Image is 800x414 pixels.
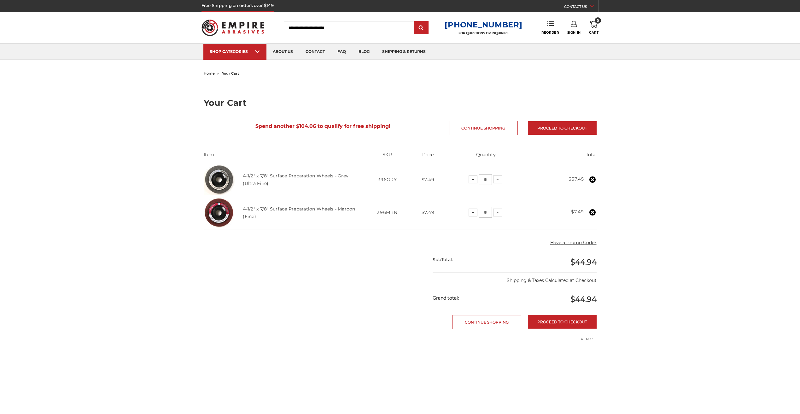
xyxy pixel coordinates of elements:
[541,21,559,34] a: Reorder
[377,210,397,215] span: 396MRN
[528,152,597,163] th: Total
[595,17,601,24] span: 5
[204,152,363,163] th: Item
[422,177,435,182] span: $7.49
[453,315,521,329] a: Continue Shopping
[571,209,584,215] strong: $7.49
[255,123,390,129] span: Spend another $104.06 to qualify for free shipping!
[201,15,265,40] img: Empire Abrasives
[564,3,599,12] a: CONTACT US
[433,272,596,284] p: Shipping & Taxes Calculated at Checkout
[528,315,597,329] a: Proceed to checkout
[444,152,528,163] th: Quantity
[445,20,522,29] a: [PHONE_NUMBER]
[362,152,412,163] th: SKU
[266,44,299,60] a: about us
[222,71,239,76] span: your cart
[210,49,260,54] div: SHOP CATEGORIES
[589,31,599,35] span: Cart
[204,164,235,195] img: Gray Surface Prep Disc
[422,210,435,215] span: $7.49
[331,44,352,60] a: faq
[541,31,559,35] span: Reorder
[433,252,515,267] div: SubTotal:
[243,206,355,219] a: 4-1/2" x 7/8" Surface Preparation Wheels - Maroon (Fine)
[204,99,597,107] h1: Your Cart
[479,207,492,218] input: 4-1/2" x 7/8" Surface Preparation Wheels - Maroon (Fine) Quantity:
[569,176,584,182] strong: $37.45
[412,152,444,163] th: Price
[479,174,492,185] input: 4-1/2" x 7/8" Surface Preparation Wheels - Grey (Ultra Fine) Quantity:
[204,197,235,228] img: Maroon Surface Prep Disc
[378,177,397,182] span: 396GRY
[570,295,597,304] span: $44.94
[567,31,581,35] span: Sign In
[449,121,518,135] a: Continue Shopping
[376,44,432,60] a: shipping & returns
[528,121,597,135] a: Proceed to checkout
[570,257,597,267] span: $44.94
[299,44,331,60] a: contact
[550,239,597,246] button: Have a Promo Code?
[204,71,215,76] a: home
[518,336,597,342] p: -- or use --
[433,295,459,301] strong: Grand total:
[243,173,348,186] a: 4-1/2" x 7/8" Surface Preparation Wheels - Grey (Ultra Fine)
[589,21,599,35] a: 5 Cart
[415,22,428,34] input: Submit
[445,31,522,35] p: FOR QUESTIONS OR INQUIRIES
[352,44,376,60] a: blog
